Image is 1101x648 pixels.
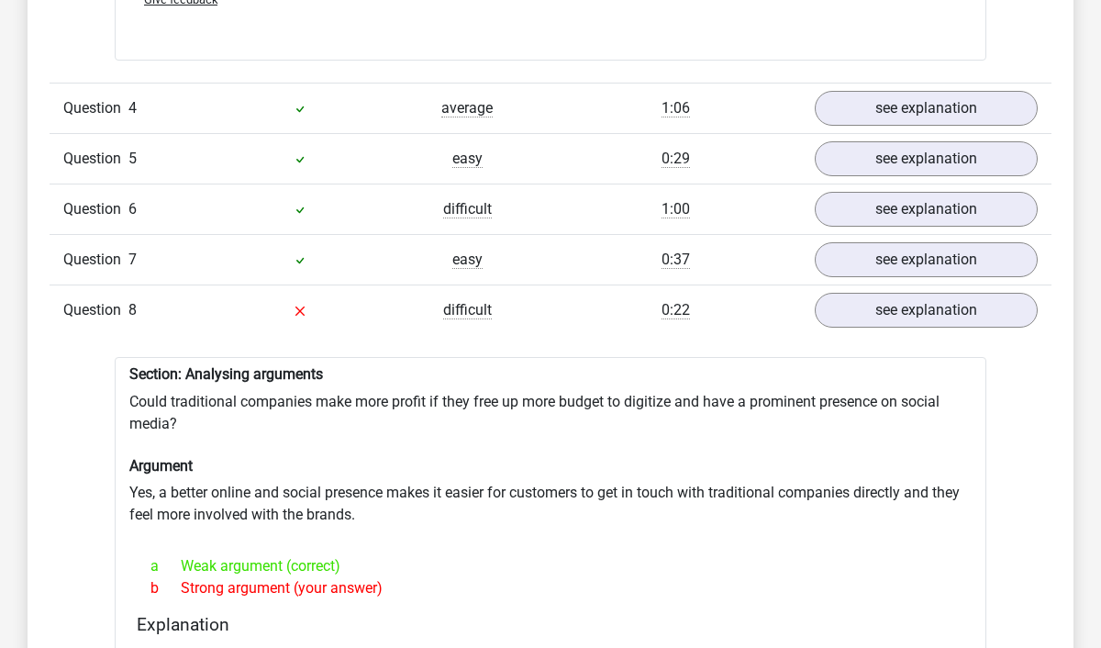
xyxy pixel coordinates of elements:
[137,577,964,599] div: Strong argument (your answer)
[443,200,492,218] span: difficult
[150,555,181,577] span: a
[815,91,1038,126] a: see explanation
[128,251,137,268] span: 7
[815,242,1038,277] a: see explanation
[128,200,137,218] span: 6
[128,301,137,318] span: 8
[63,198,128,220] span: Question
[137,614,964,635] h4: Explanation
[129,365,972,383] h6: Section: Analysing arguments
[63,148,128,170] span: Question
[150,577,181,599] span: b
[129,457,972,475] h6: Argument
[137,555,964,577] div: Weak argument (correct)
[452,150,483,168] span: easy
[128,150,137,167] span: 5
[63,97,128,119] span: Question
[662,150,690,168] span: 0:29
[662,99,690,117] span: 1:06
[443,301,492,319] span: difficult
[662,251,690,269] span: 0:37
[815,141,1038,176] a: see explanation
[441,99,493,117] span: average
[662,301,690,319] span: 0:22
[128,99,137,117] span: 4
[815,293,1038,328] a: see explanation
[662,200,690,218] span: 1:00
[815,192,1038,227] a: see explanation
[63,299,128,321] span: Question
[452,251,483,269] span: easy
[63,249,128,271] span: Question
